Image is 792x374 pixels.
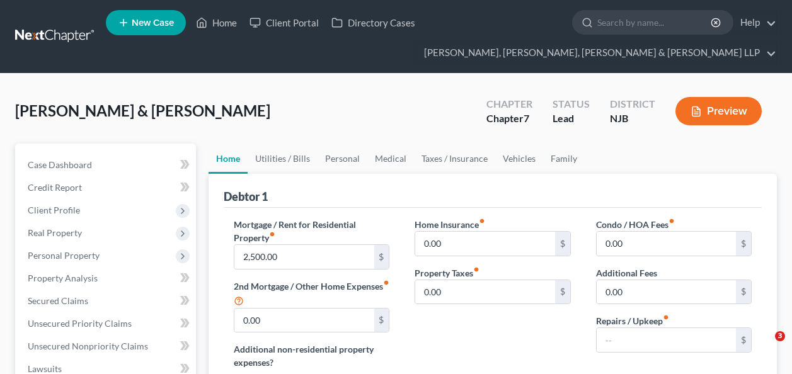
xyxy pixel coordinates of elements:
i: fiber_manual_record [383,280,389,286]
span: Real Property [28,227,82,238]
input: Search by name... [597,11,713,34]
a: Case Dashboard [18,154,196,176]
div: Status [553,97,590,111]
iframe: Intercom live chat [749,331,779,361]
label: Mortgage / Rent for Residential Property [234,218,389,244]
div: Debtor 1 [224,189,268,204]
label: Additional Fees [596,266,657,280]
input: -- [415,280,554,304]
a: Personal [318,144,367,174]
span: Credit Report [28,182,82,193]
input: -- [234,309,374,332]
span: New Case [132,18,174,28]
div: District [610,97,655,111]
label: Home Insurance [415,218,485,231]
div: Chapter [486,97,532,111]
a: Utilities / Bills [248,144,318,174]
div: NJB [610,111,655,126]
a: Credit Report [18,176,196,199]
label: Repairs / Upkeep [596,314,669,327]
a: Unsecured Nonpriority Claims [18,335,196,358]
label: 2nd Mortgage / Other Home Expenses [234,280,389,308]
i: fiber_manual_record [669,218,675,224]
a: Vehicles [495,144,543,174]
div: $ [374,245,389,269]
span: [PERSON_NAME] & [PERSON_NAME] [15,101,270,120]
a: Property Analysis [18,267,196,290]
button: Preview [675,97,762,125]
input: -- [415,232,554,256]
a: Help [734,11,776,34]
a: Medical [367,144,414,174]
span: Property Analysis [28,273,98,283]
span: Lawsuits [28,363,62,374]
span: 7 [524,112,529,124]
div: $ [736,328,751,352]
span: Unsecured Priority Claims [28,318,132,329]
span: 3 [775,331,785,341]
i: fiber_manual_record [473,266,479,273]
span: Secured Claims [28,295,88,306]
i: fiber_manual_record [269,231,275,237]
div: $ [736,232,751,256]
label: Additional non-residential property expenses? [234,343,389,369]
a: Home [190,11,243,34]
label: Property Taxes [415,266,479,280]
a: Client Portal [243,11,325,34]
i: fiber_manual_record [663,314,669,320]
span: Unsecured Nonpriority Claims [28,341,148,351]
div: $ [555,280,570,304]
span: Case Dashboard [28,159,92,170]
input: -- [597,328,736,352]
a: Unsecured Priority Claims [18,312,196,335]
span: Client Profile [28,205,80,215]
i: fiber_manual_record [479,218,485,224]
div: Chapter [486,111,532,126]
span: Personal Property [28,250,100,261]
div: $ [555,232,570,256]
div: $ [736,280,751,304]
a: Secured Claims [18,290,196,312]
div: $ [374,309,389,332]
input: -- [234,245,374,269]
input: -- [597,280,736,304]
a: [PERSON_NAME], [PERSON_NAME], [PERSON_NAME] & [PERSON_NAME] LLP [418,42,776,64]
a: Home [209,144,248,174]
a: Family [543,144,585,174]
input: -- [597,232,736,256]
a: Directory Cases [325,11,422,34]
div: Lead [553,111,590,126]
a: Taxes / Insurance [414,144,495,174]
label: Condo / HOA Fees [596,218,675,231]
